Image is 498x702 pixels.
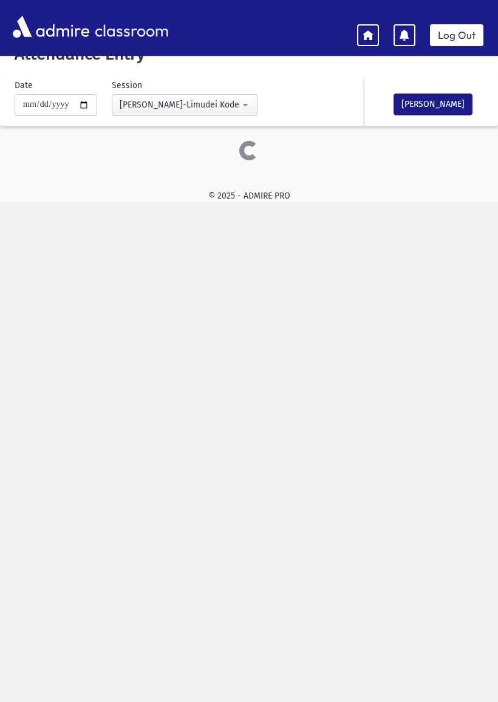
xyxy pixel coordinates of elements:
[10,189,488,202] div: © 2025 - ADMIRE PRO
[10,13,92,41] img: AdmirePro
[15,79,33,92] label: Date
[120,98,240,111] div: [PERSON_NAME]-Limudei Kodesh(9:00AM-12:45PM)
[394,94,472,115] button: [PERSON_NAME]
[430,24,483,46] a: Log Out
[92,11,169,43] span: classroom
[112,94,258,116] button: Morah Leah-Limudei Kodesh(9:00AM-12:45PM)
[112,79,142,92] label: Session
